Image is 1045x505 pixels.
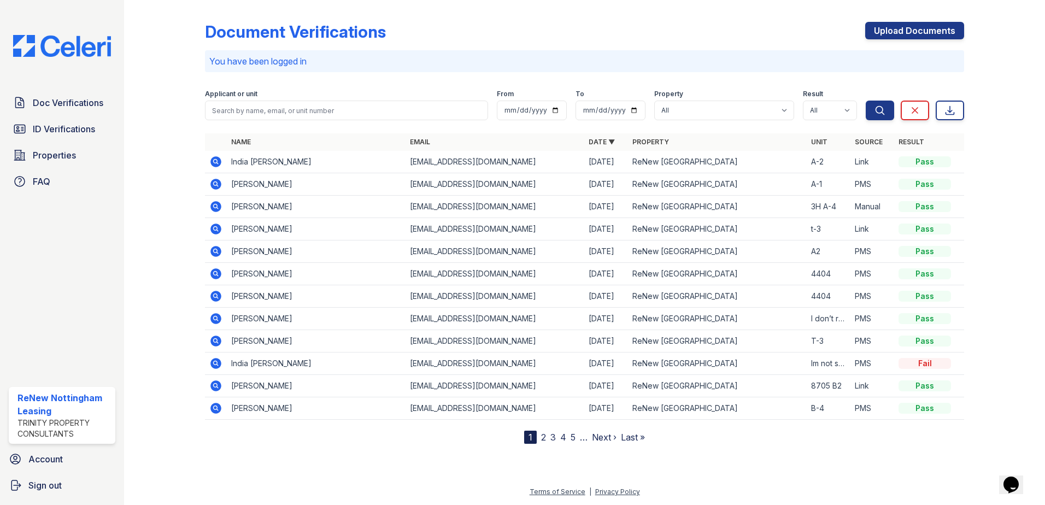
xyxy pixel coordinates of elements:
label: To [576,90,584,98]
span: Sign out [28,479,62,492]
input: Search by name, email, or unit number [205,101,488,120]
td: [DATE] [584,173,628,196]
a: 4 [560,432,566,443]
td: ReNew [GEOGRAPHIC_DATA] [628,218,807,240]
td: PMS [850,330,894,353]
td: [PERSON_NAME] [227,196,406,218]
td: Link [850,375,894,397]
td: A-1 [807,173,850,196]
td: [PERSON_NAME] [227,218,406,240]
td: [PERSON_NAME] [227,375,406,397]
div: Pass [899,291,951,302]
a: Result [899,138,924,146]
td: [PERSON_NAME] [227,173,406,196]
td: [EMAIL_ADDRESS][DOMAIN_NAME] [406,218,584,240]
a: Name [231,138,251,146]
td: PMS [850,173,894,196]
span: FAQ [33,175,50,188]
td: Manual [850,196,894,218]
div: Pass [899,336,951,347]
a: 5 [571,432,576,443]
td: [DATE] [584,240,628,263]
td: [EMAIL_ADDRESS][DOMAIN_NAME] [406,151,584,173]
a: Source [855,138,883,146]
td: [DATE] [584,218,628,240]
a: Privacy Policy [595,488,640,496]
td: [EMAIL_ADDRESS][DOMAIN_NAME] [406,240,584,263]
a: Next › [592,432,617,443]
a: Unit [811,138,827,146]
td: [EMAIL_ADDRESS][DOMAIN_NAME] [406,353,584,375]
img: CE_Logo_Blue-a8612792a0a2168367f1c8372b55b34899dd931a85d93a1a3d3e32e68fde9ad4.png [4,35,120,57]
td: 3H A-4 [807,196,850,218]
td: PMS [850,263,894,285]
td: PMS [850,285,894,308]
td: [PERSON_NAME] [227,330,406,353]
td: [PERSON_NAME] [227,308,406,330]
label: Property [654,90,683,98]
td: [EMAIL_ADDRESS][DOMAIN_NAME] [406,173,584,196]
div: Pass [899,268,951,279]
td: [PERSON_NAME] [227,240,406,263]
td: ReNew [GEOGRAPHIC_DATA] [628,263,807,285]
td: [PERSON_NAME] [227,397,406,420]
td: India [PERSON_NAME] [227,353,406,375]
td: [DATE] [584,397,628,420]
td: [DATE] [584,285,628,308]
td: ReNew [GEOGRAPHIC_DATA] [628,196,807,218]
span: … [580,431,588,444]
p: You have been logged in [209,55,960,68]
span: Properties [33,149,76,162]
td: ReNew [GEOGRAPHIC_DATA] [628,151,807,173]
td: [DATE] [584,263,628,285]
td: [PERSON_NAME] [227,263,406,285]
div: Pass [899,179,951,190]
div: Pass [899,403,951,414]
td: [DATE] [584,375,628,397]
td: Link [850,151,894,173]
label: Result [803,90,823,98]
div: ReNew Nottingham Leasing [17,391,111,418]
div: Fail [899,358,951,369]
div: Document Verifications [205,22,386,42]
span: Doc Verifications [33,96,103,109]
td: [DATE] [584,330,628,353]
label: From [497,90,514,98]
div: Pass [899,313,951,324]
td: ReNew [GEOGRAPHIC_DATA] [628,173,807,196]
a: FAQ [9,171,115,192]
td: B-4 [807,397,850,420]
td: ReNew [GEOGRAPHIC_DATA] [628,397,807,420]
td: I don’t remember it was A-2 or something 1,480 a month [807,308,850,330]
td: t-3 [807,218,850,240]
td: T-3 [807,330,850,353]
td: [DATE] [584,308,628,330]
a: Email [410,138,430,146]
a: Doc Verifications [9,92,115,114]
td: India [PERSON_NAME] [227,151,406,173]
a: Sign out [4,474,120,496]
td: A2 [807,240,850,263]
span: Account [28,453,63,466]
iframe: chat widget [999,461,1034,494]
td: A-2 [807,151,850,173]
a: Terms of Service [530,488,585,496]
td: ReNew [GEOGRAPHIC_DATA] [628,308,807,330]
div: Trinity Property Consultants [17,418,111,439]
td: [DATE] [584,196,628,218]
td: [EMAIL_ADDRESS][DOMAIN_NAME] [406,308,584,330]
div: 1 [524,431,537,444]
td: [PERSON_NAME] [227,285,406,308]
td: [DATE] [584,353,628,375]
td: PMS [850,308,894,330]
td: [DATE] [584,151,628,173]
td: ReNew [GEOGRAPHIC_DATA] [628,240,807,263]
td: [EMAIL_ADDRESS][DOMAIN_NAME] [406,263,584,285]
td: ReNew [GEOGRAPHIC_DATA] [628,330,807,353]
td: [EMAIL_ADDRESS][DOMAIN_NAME] [406,196,584,218]
a: 3 [550,432,556,443]
div: | [589,488,591,496]
td: 4404 [807,263,850,285]
a: ID Verifications [9,118,115,140]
